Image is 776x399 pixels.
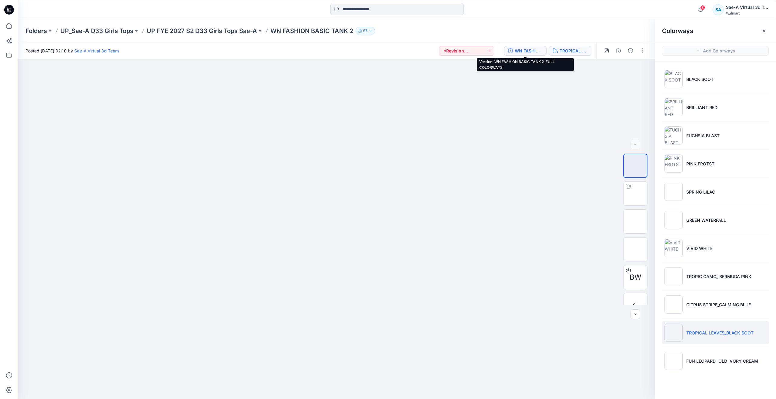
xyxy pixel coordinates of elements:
p: TROPICAL LEAVES_BLACK SOOT [686,330,754,336]
p: 57 [363,28,367,34]
img: BRILLIANT RED [664,98,683,116]
a: UP FYE 2027 S2 D33 Girls Tops Sae-A [147,27,257,35]
p: GREEN WATERFALL [686,217,726,223]
div: TROPICAL LEAVES_BLACK SOOT [560,48,587,54]
p: WN FASHION BASIC TANK 2 [270,27,353,35]
img: SPRING LILAC [664,183,683,201]
img: TROPICAL LEAVES_BLACK SOOT [664,324,683,342]
p: PINK FROTST [686,161,714,167]
img: FUCHSIA BLAST [664,126,683,145]
p: SPRING LILAC [686,189,715,195]
p: BRILLIANT RED [686,104,717,111]
button: TROPICAL LEAVES_BLACK SOOT [549,46,591,56]
a: Sae-A Virtual 3d Team [74,48,119,53]
img: BLACK SOOT [664,70,683,88]
a: Folders [25,27,47,35]
div: WN FASHION BASIC TANK 2_FULL COLORWAYS [515,48,543,54]
img: CITRUS STRIPE_CALMING BLUE [664,295,683,314]
p: FUCHSIA BLAST [686,132,720,139]
p: BLACK SOOT [686,76,714,82]
a: UP_Sae-A D33 Girls Tops [60,27,133,35]
button: 57 [356,27,375,35]
p: TROPIC CAMO_ BERMUDA PINK [686,273,751,280]
p: CITRUS STRIPE_CALMING BLUE [686,301,751,308]
button: Details [614,46,623,56]
h2: Colorways [662,27,693,35]
span: BW [630,272,641,283]
img: FUN LEOPARD_ OLD IVORY CREAM [664,352,683,370]
span: Posted [DATE] 02:10 by [25,48,119,54]
img: GREEN WATERFALL [664,211,683,229]
div: Sae-A Virtual 3d Team [726,4,768,11]
button: WN FASHION BASIC TANK 2_FULL COLORWAYS [504,46,547,56]
img: PINK FROTST [664,155,683,173]
p: VIVID WHITE [686,245,713,251]
p: FUN LEOPARD_ OLD IVORY CREAM [686,358,758,364]
img: VIVID WHITE [664,239,683,257]
div: SA [713,4,724,15]
img: TROPIC CAMO_ BERMUDA PINK [664,267,683,285]
span: 8 [700,5,705,10]
div: Walmart [726,11,768,15]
